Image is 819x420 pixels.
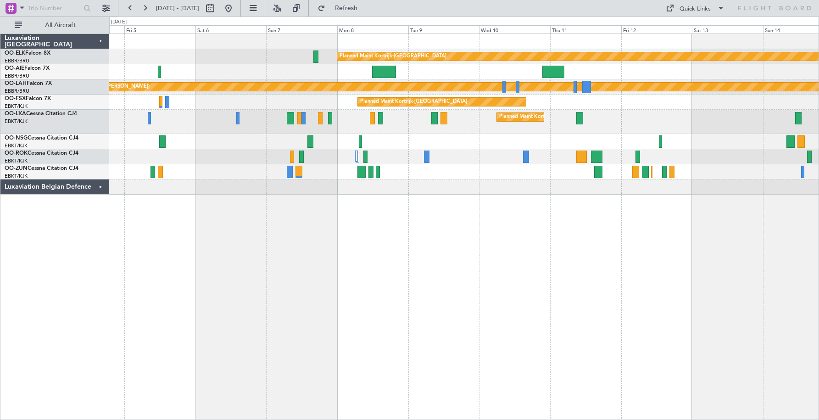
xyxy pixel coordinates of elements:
a: EBBR/BRU [5,73,29,79]
a: OO-LXACessna Citation CJ4 [5,111,77,117]
span: OO-ROK [5,151,28,156]
span: OO-ZUN [5,166,28,171]
div: Quick Links [680,5,711,14]
a: OO-FSXFalcon 7X [5,96,51,101]
div: Planned Maint Kortrijk-[GEOGRAPHIC_DATA] [340,50,446,63]
span: OO-LAH [5,81,27,86]
a: OO-AIEFalcon 7X [5,66,50,71]
div: Tue 9 [408,25,479,34]
a: OO-ELKFalcon 8X [5,50,50,56]
div: Mon 8 [337,25,408,34]
a: EBKT/KJK [5,142,28,149]
a: EBBR/BRU [5,88,29,95]
a: EBKT/KJK [5,118,28,125]
div: Sat 6 [195,25,267,34]
span: OO-LXA [5,111,26,117]
span: Refresh [327,5,366,11]
span: OO-AIE [5,66,24,71]
div: Planned Maint Kortrijk-[GEOGRAPHIC_DATA] [360,95,467,109]
a: EBBR/BRU [5,57,29,64]
span: [DATE] - [DATE] [156,4,199,12]
a: OO-ROKCessna Citation CJ4 [5,151,78,156]
a: OO-ZUNCessna Citation CJ4 [5,166,78,171]
div: Fri 12 [621,25,692,34]
span: All Aircraft [24,22,97,28]
a: EBKT/KJK [5,157,28,164]
span: OO-NSG [5,135,28,141]
button: Refresh [313,1,368,16]
div: Wed 10 [479,25,550,34]
div: [DATE] [111,18,127,26]
input: Trip Number [28,1,81,15]
span: OO-ELK [5,50,25,56]
a: EBKT/KJK [5,103,28,110]
div: Fri 5 [124,25,195,34]
div: Sat 13 [692,25,763,34]
a: OO-NSGCessna Citation CJ4 [5,135,78,141]
a: EBKT/KJK [5,173,28,179]
div: Sun 7 [266,25,337,34]
a: OO-LAHFalcon 7X [5,81,52,86]
div: Planned Maint Kortrijk-[GEOGRAPHIC_DATA] [499,110,606,124]
button: All Aircraft [10,18,100,33]
button: Quick Links [661,1,729,16]
span: OO-FSX [5,96,26,101]
div: Thu 11 [550,25,621,34]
